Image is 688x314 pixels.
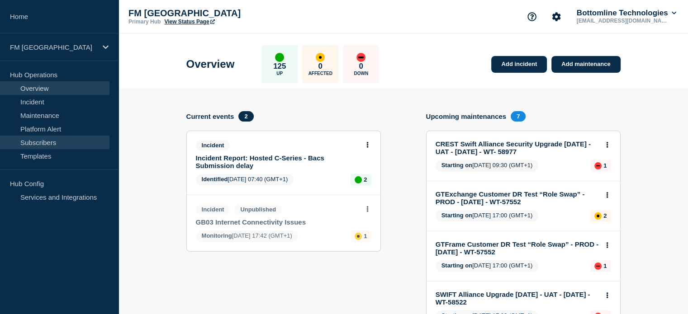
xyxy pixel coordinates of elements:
span: [DATE] 17:00 (GMT+1) [436,210,539,222]
p: FM [GEOGRAPHIC_DATA] [10,43,97,51]
p: FM [GEOGRAPHIC_DATA] [128,8,309,19]
div: affected [594,212,602,220]
div: affected [355,233,362,240]
h1: Overview [186,58,235,70]
button: Bottomline Technologies [575,9,678,18]
p: 1 [603,262,607,269]
span: 7 [511,111,526,122]
p: 0 [318,62,323,71]
div: up [355,176,362,183]
span: 2 [238,111,253,122]
span: Starting on [441,262,473,269]
a: CREST Swift Alliance Security Upgrade [DATE] - UAT - [DATE] - WT- 58977 [436,140,599,155]
a: Incident Report: Hosted C-Series - Bacs Submission delay [196,154,359,169]
a: GB03 Internet Connectivity Issues [196,218,359,226]
p: Affected [308,71,332,76]
span: [DATE] 17:00 (GMT+1) [436,260,539,272]
span: [DATE] 17:42 (GMT+1) [196,230,298,242]
div: up [275,53,284,62]
p: 1 [603,162,607,169]
p: 2 [603,212,607,219]
div: down [594,162,602,169]
div: affected [316,53,325,62]
p: Up [276,71,283,76]
a: View Status Page [164,19,214,25]
div: down [356,53,365,62]
button: Support [522,7,541,26]
span: Starting on [441,162,473,169]
span: [DATE] 07:40 (GMT+1) [196,174,294,186]
a: Add incident [491,56,547,73]
p: 2 [364,176,367,183]
h4: Upcoming maintenances [426,112,507,120]
a: SWIFT Alliance Upgrade [DATE] - UAT - [DATE] - WT-58522 [436,291,599,306]
span: Starting on [441,212,473,219]
p: [EMAIL_ADDRESS][DOMAIN_NAME] [575,18,669,24]
span: Incident [196,140,230,150]
p: Primary Hub [128,19,161,25]
p: 1 [364,233,367,239]
div: down [594,262,602,270]
span: [DATE] 09:30 (GMT+1) [436,160,539,172]
span: Incident [196,204,230,215]
p: Down [354,71,368,76]
a: GTExchange Customer DR Test “Role Swap” - PROD - [DATE] - WT-57552 [436,190,599,206]
a: GTFrame Customer DR Test “Role Swap” - PROD - [DATE] - WT-57552 [436,240,599,256]
span: Unpublished [234,204,282,215]
p: 125 [273,62,286,71]
button: Account settings [547,7,566,26]
p: 0 [359,62,363,71]
h4: Current events [186,112,234,120]
span: Monitoring [202,232,232,239]
span: Identified [202,176,228,183]
a: Add maintenance [551,56,620,73]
